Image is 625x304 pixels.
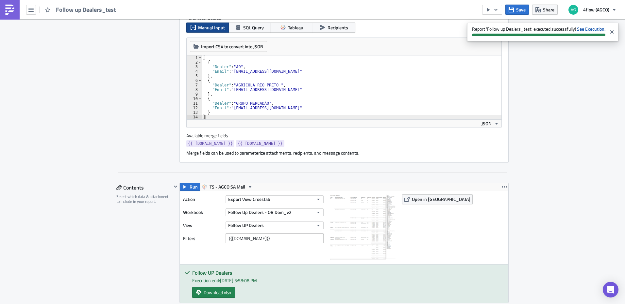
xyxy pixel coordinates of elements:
[187,97,202,101] div: 10
[210,183,245,191] span: TS - AGCO SA Mail
[180,183,200,191] button: Run
[3,3,34,8] span: Olá, tudo bem?
[188,140,233,147] span: {{ [DOMAIN_NAME] }}
[313,23,355,33] button: Recipients
[187,87,202,92] div: 8
[226,208,324,216] button: Follow Up Dealers - OB Dom_v2
[243,24,264,31] span: SQL Query
[402,194,473,204] button: Open in [GEOGRAPHIC_DATA]
[186,23,229,33] button: Manual Input
[198,24,225,31] span: Manual Input
[516,6,526,13] span: Save
[228,222,264,229] span: Follow UP Dealers
[116,194,172,204] div: Select which data & attachment to include in your report.
[532,5,558,15] button: Share
[187,110,202,115] div: 13
[204,289,231,296] span: Download xlsx
[183,234,222,243] label: Filters
[187,69,202,74] div: 4
[183,220,222,230] label: View
[186,150,502,156] div: Merge fields can be used to parameterize attachments, recipients, and message contents.
[226,234,324,243] input: Filter1=Value1&...
[607,24,617,39] button: Close
[187,55,202,60] div: 1
[200,183,255,191] button: TS - AGCO SA Mail
[330,194,396,260] img: View Image
[186,133,235,139] label: Available merge fields
[467,23,607,39] span: Report 'Follow up Dealers_test' executed successfully!
[186,140,234,147] a: {{ [DOMAIN_NAME] }}
[288,24,303,31] span: Tableau
[226,195,324,203] button: Export View Crosstab
[3,17,66,22] span: Prezado amigo concessionário,
[228,196,270,203] span: Export View Crosstab
[190,183,198,191] span: Run
[187,115,202,119] div: 14
[192,277,503,284] div: Execution end: [DATE] 3:58:08 PM
[183,207,222,217] label: Workbook
[172,183,179,190] button: Hide content
[187,101,202,106] div: 11
[226,221,324,229] button: Follow UP Dealers
[603,282,618,297] div: Open Intercom Messenger
[228,23,271,33] button: SQL Query
[505,5,529,15] button: Save
[3,3,312,61] body: Rich Text Area. Press ALT-0 for help.
[5,5,15,15] img: PushMetrics
[228,209,292,216] span: Follow Up Dealers - OB Dom_v2
[192,287,235,298] a: Download xlsx
[412,196,470,203] span: Open in [GEOGRAPHIC_DATA]
[479,120,501,128] button: JSON
[481,120,492,127] span: JSON
[271,23,313,33] button: Tableau
[565,3,620,17] button: 4flow (AGCO)
[583,6,609,13] span: 4flow (AGCO)
[190,41,267,52] button: Import CSV to convert into JSON
[186,15,502,21] label: Parameter Source
[3,31,305,42] span: Segue follow up referente as notas fiscais que [PERSON_NAME] estão em processo de transportes com...
[187,83,202,87] div: 7
[192,270,503,275] h5: Follow UP Dealers
[180,51,260,56] strong: [EMAIL_ADDRESS][DOMAIN_NAME]
[543,6,554,13] span: Share
[187,106,202,110] div: 12
[236,140,284,147] a: {{ [DOMAIN_NAME] }}
[328,24,348,31] span: Recipients
[56,6,117,13] span: Follow up Dealers_test
[577,25,605,32] a: See Execution.
[238,140,282,147] span: {{ [DOMAIN_NAME] }}
[187,92,202,97] div: 9
[183,194,222,204] label: Action
[201,43,263,50] span: Import CSV to convert into JSON
[187,60,202,65] div: 2
[187,65,202,69] div: 3
[116,183,172,192] div: Contents
[3,51,303,61] span: [PERSON_NAME] de dúvidas ou solicitações de urgência, gentileza enviar email para : ; [EMAIL_ADDR...
[568,4,579,15] img: Avatar
[187,78,202,83] div: 6
[187,74,202,78] div: 5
